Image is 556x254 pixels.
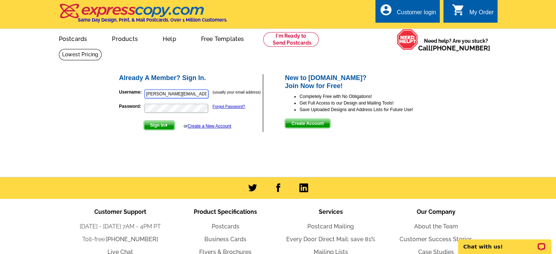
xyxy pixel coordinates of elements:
li: [DATE] - [DATE] 7AM - 4PM PT [68,222,173,231]
a: Same Day Design, Print, & Mail Postcards. Over 1 Million Customers. [59,9,227,23]
span: Need help? Are you stuck? [418,37,494,52]
small: (usually your email address) [213,90,261,94]
img: button-next-arrow-white.png [165,124,168,127]
span: Services [319,208,343,215]
a: shopping_cart My Order [452,8,494,17]
li: Save Uploaded Designs and Address Lists for Future Use! [299,106,438,113]
span: Customer Support [94,208,146,215]
i: account_circle [379,3,392,16]
a: Forgot Password? [212,104,245,109]
a: [PHONE_NUMBER] [431,44,490,52]
div: My Order [469,9,494,19]
div: Customer login [397,9,436,19]
a: About the Team [414,223,458,230]
label: Password: [119,103,144,110]
button: Sign In [144,121,175,130]
i: shopping_cart [452,3,465,16]
a: Postcards [212,223,239,230]
a: Free Templates [189,30,256,47]
a: [PHONE_NUMBER] [106,236,158,243]
img: help [397,29,418,50]
a: Help [151,30,188,47]
a: Business Cards [204,236,246,243]
li: Get Full Access to our Design and Mailing Tools! [299,100,438,106]
a: account_circle Customer login [379,8,436,17]
span: Call [418,44,490,52]
a: Every Door Direct Mail: save 81% [286,236,375,243]
li: Completely Free with No Obligations! [299,93,438,100]
a: Create a New Account [188,124,231,129]
h4: Same Day Design, Print, & Mail Postcards. Over 1 Million Customers. [78,17,227,23]
a: Postcards [47,30,99,47]
span: Our Company [417,208,455,215]
label: Username: [119,89,144,95]
span: Sign In [144,121,174,130]
a: Customer Success Stories [400,236,472,243]
span: Product Specifications [194,208,257,215]
iframe: LiveChat chat widget [453,231,556,254]
li: Toll-free: [68,235,173,244]
a: Products [100,30,150,47]
h2: New to [DOMAIN_NAME]? Join Now for Free! [285,74,438,90]
button: Create Account [285,119,330,128]
a: Postcard Mailing [307,223,354,230]
h2: Already A Member? Sign In. [119,74,263,82]
div: or [184,123,231,129]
